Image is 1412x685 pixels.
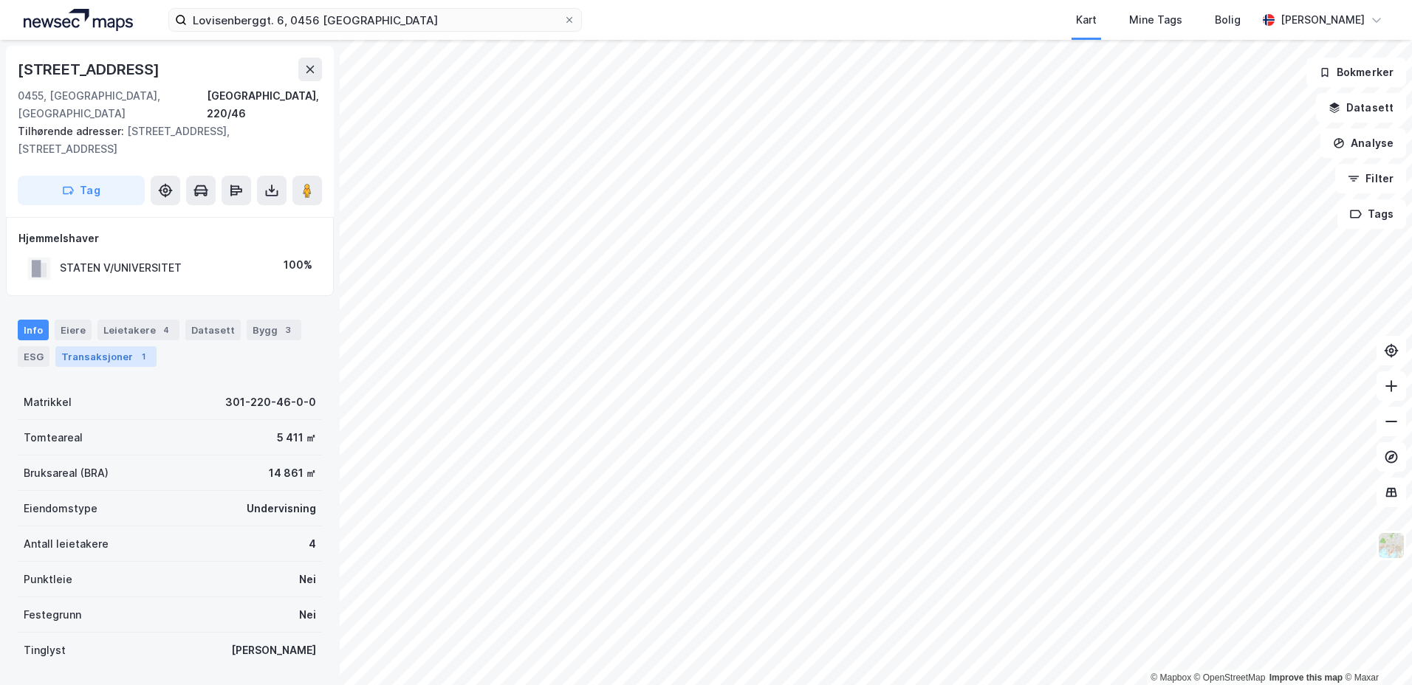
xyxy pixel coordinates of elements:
[1337,199,1406,229] button: Tags
[247,500,316,517] div: Undervisning
[277,429,316,447] div: 5 411 ㎡
[24,393,72,411] div: Matrikkel
[1076,11,1097,29] div: Kart
[299,606,316,624] div: Nei
[24,535,109,553] div: Antall leietakere
[24,9,133,31] img: logo.a4113a55bc3d86da70a041830d287a7e.svg
[97,320,179,340] div: Leietakere
[309,535,316,553] div: 4
[1215,11,1241,29] div: Bolig
[1129,11,1182,29] div: Mine Tags
[207,87,322,123] div: [GEOGRAPHIC_DATA], 220/46
[1377,531,1405,560] img: Z
[1338,614,1412,685] iframe: Chat Widget
[1320,128,1406,158] button: Analyse
[159,323,174,337] div: 4
[299,571,316,588] div: Nei
[187,9,563,31] input: Søk på adresse, matrikkel, gårdeiere, leietakere eller personer
[281,323,295,337] div: 3
[24,464,109,482] div: Bruksareal (BRA)
[1338,614,1412,685] div: Kontrollprogram for chat
[1194,672,1266,683] a: OpenStreetMap
[18,125,127,137] span: Tilhørende adresser:
[1281,11,1365,29] div: [PERSON_NAME]
[1151,672,1191,683] a: Mapbox
[60,259,182,277] div: STATEN V/UNIVERSITET
[136,349,151,364] div: 1
[18,87,207,123] div: 0455, [GEOGRAPHIC_DATA], [GEOGRAPHIC_DATA]
[24,429,83,447] div: Tomteareal
[18,346,49,367] div: ESG
[18,230,321,247] div: Hjemmelshaver
[18,176,145,205] button: Tag
[225,393,316,411] div: 301-220-46-0-0
[55,320,92,340] div: Eiere
[1306,58,1406,87] button: Bokmerker
[18,123,310,158] div: [STREET_ADDRESS], [STREET_ADDRESS]
[24,571,72,588] div: Punktleie
[1335,164,1406,193] button: Filter
[269,464,316,482] div: 14 861 ㎡
[24,641,66,659] div: Tinglyst
[24,606,81,624] div: Festegrunn
[18,58,162,81] div: [STREET_ADDRESS]
[1316,93,1406,123] button: Datasett
[24,500,97,517] div: Eiendomstype
[284,256,312,274] div: 100%
[247,320,301,340] div: Bygg
[231,641,316,659] div: [PERSON_NAME]
[18,320,49,340] div: Info
[55,346,157,367] div: Transaksjoner
[1269,672,1343,683] a: Improve this map
[185,320,241,340] div: Datasett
